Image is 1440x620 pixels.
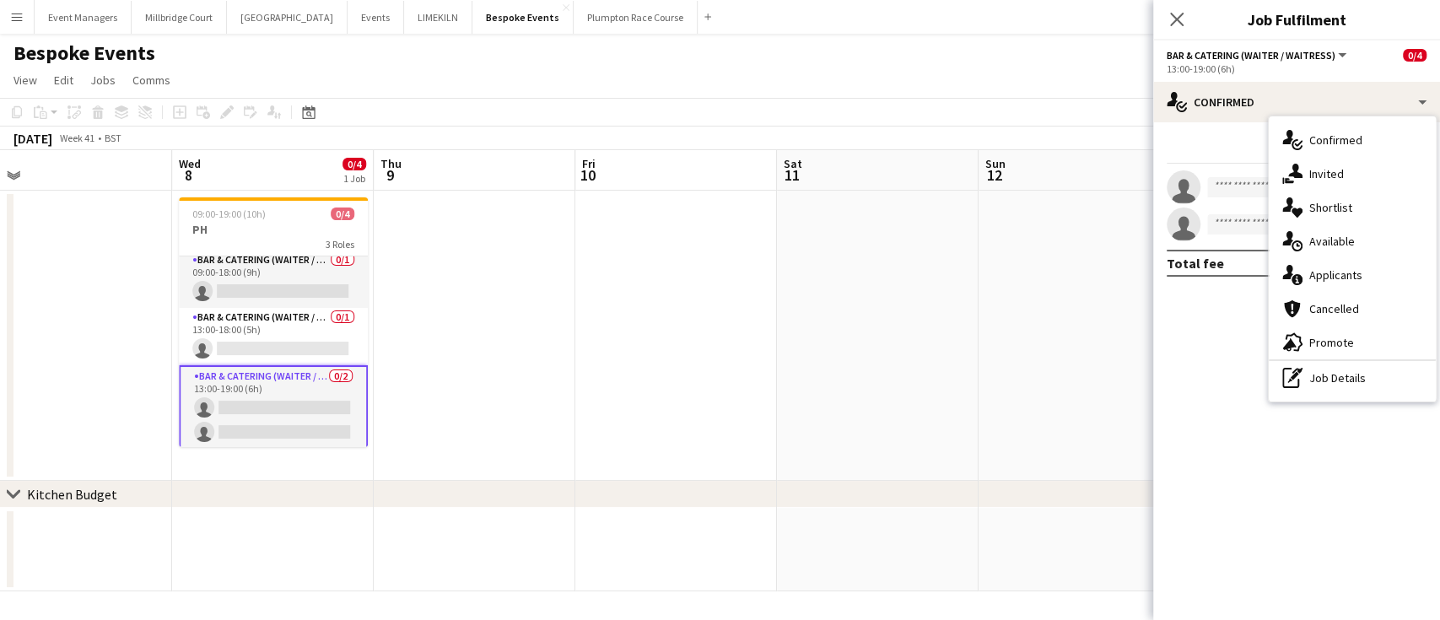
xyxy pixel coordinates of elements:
button: Events [348,1,404,34]
span: Bar & Catering (Waiter / waitress) [1167,49,1335,62]
div: Kitchen Budget [27,486,117,503]
button: LIMEKILN [404,1,472,34]
span: Edit [54,73,73,88]
span: 3 Roles [326,238,354,251]
span: Invited [1309,166,1344,181]
span: 10 [580,165,596,185]
button: Plumpton Race Course [574,1,698,34]
span: 12 [983,165,1006,185]
button: Bar & Catering (Waiter / waitress) [1167,49,1349,62]
div: [DATE] [13,130,52,147]
span: Thu [380,156,402,171]
div: Total fee [1167,255,1224,272]
span: Promote [1309,335,1354,350]
span: 0/4 [1403,49,1427,62]
button: [GEOGRAPHIC_DATA] [227,1,348,34]
span: Confirmed [1309,132,1362,148]
span: Sun [985,156,1006,171]
button: Event Managers [35,1,132,34]
button: Bespoke Events [472,1,574,34]
div: 1 Job [343,172,365,185]
span: Available [1309,234,1355,249]
span: Sat [784,156,802,171]
h3: PH [179,222,368,237]
span: Jobs [90,73,116,88]
app-card-role: Bar & Catering (Waiter / waitress)0/113:00-18:00 (5h) [179,308,368,365]
span: Shortlist [1309,200,1352,215]
div: Job Details [1269,361,1436,395]
app-card-role: Bar & Catering (Waiter / waitress)0/213:00-19:00 (6h) [179,365,368,450]
button: Millbridge Court [132,1,227,34]
span: 11 [781,165,802,185]
span: 9 [378,165,402,185]
h1: Bespoke Events [13,40,155,66]
div: BST [105,132,121,144]
a: View [7,69,44,91]
span: 0/4 [342,158,366,170]
span: Applicants [1309,267,1362,283]
app-job-card: 09:00-19:00 (10h)0/4PH3 RolesBar & Catering (Waiter / waitress)0/109:00-18:00 (9h) Bar & Catering... [179,197,368,447]
span: 0/4 [331,208,354,220]
span: Comms [132,73,170,88]
app-card-role: Bar & Catering (Waiter / waitress)0/109:00-18:00 (9h) [179,251,368,308]
a: Comms [126,69,177,91]
span: Cancelled [1309,301,1359,316]
div: 13:00-19:00 (6h) [1167,62,1427,75]
span: Wed [179,156,201,171]
span: 8 [176,165,201,185]
span: View [13,73,37,88]
h3: Job Fulfilment [1153,8,1440,30]
span: Fri [582,156,596,171]
div: Confirmed [1153,82,1440,122]
span: Week 41 [56,132,98,144]
span: 09:00-19:00 (10h) [192,208,266,220]
a: Jobs [84,69,122,91]
a: Edit [47,69,80,91]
